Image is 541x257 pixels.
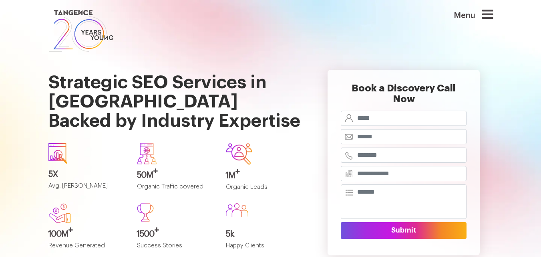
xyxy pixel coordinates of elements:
[226,143,252,164] img: Group-642.svg
[153,167,158,175] sup: +
[235,168,240,176] sup: +
[68,226,73,234] sup: +
[155,226,159,234] sup: +
[226,230,303,239] h3: 5k
[48,143,68,164] img: icon1.svg
[48,183,125,196] p: Avg. [PERSON_NAME]
[48,230,125,239] h3: 100M
[341,83,467,111] h2: Book a Discovery Call Now
[137,143,157,164] img: Group-640.svg
[137,184,214,197] p: Organic Traffic covered
[48,243,125,256] p: Revenue Generated
[48,170,125,179] h3: 5X
[48,54,303,137] h1: Strategic SEO Services in [GEOGRAPHIC_DATA] Backed by Industry Expertise
[48,203,71,223] img: new.svg
[137,171,214,180] h3: 50M
[137,230,214,239] h3: 1500
[48,8,114,54] img: logo SVG
[226,243,303,256] p: Happy Clients
[226,184,303,197] p: Organic Leads
[341,222,467,239] button: Submit
[226,203,248,217] img: Group%20586.svg
[137,243,214,256] p: Success Stories
[226,171,303,180] h3: 1M
[137,203,154,222] img: Path%20473.svg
